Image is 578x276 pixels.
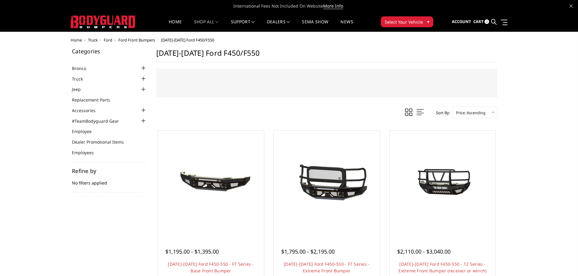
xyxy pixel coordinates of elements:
a: Cart 2 [473,14,489,30]
a: [DATE]-[DATE] Ford F450-550 - FT Series - Base Front Bumper [168,261,254,274]
a: Truck [72,76,90,82]
a: Home [71,37,82,43]
a: Support [231,20,255,32]
a: [DATE]-[DATE] Ford F450-550 - FT Series - Extreme Front Bumper [284,261,370,274]
span: Cart [473,19,484,24]
a: Dealers [267,20,290,32]
a: 2023-2025 Ford F450-550 - FT Series - Extreme Front Bumper 2023-2025 Ford F450-550 - FT Series - ... [275,132,378,235]
span: $2,110.00 - $3,040.00 [397,248,451,255]
a: Accessories [72,107,103,114]
a: #TeamBodyguard Gear [72,118,127,124]
a: SEMA Show [302,20,328,32]
a: 2023-2025 Ford F450-550 - T2 Series - Extreme Front Bumper (receiver or winch) [391,132,494,235]
label: Sort By: [433,108,450,117]
a: Home [169,20,182,32]
a: Jeep [72,86,88,92]
a: Bronco [72,65,94,71]
img: 2023-2025 Ford F450-550 - T2 Series - Extreme Front Bumper (receiver or winch) [394,156,491,211]
a: Employees [72,149,101,156]
span: Select Your Vehicle [385,19,423,25]
a: Replacement Parts [72,97,118,103]
a: Ford [104,37,112,43]
a: Account [452,14,471,30]
h1: [DATE]-[DATE] Ford F450/F550 [156,48,497,62]
span: $1,195.00 - $1,395.00 [165,248,219,255]
span: ▾ [427,18,429,25]
a: Dealer Promotional Items [72,139,131,145]
a: Truck [88,37,98,43]
a: More Info [323,3,343,9]
a: 2023-2025 Ford F450-550 - FT Series - Base Front Bumper [159,132,262,235]
a: Ford Front Bumpers [118,37,155,43]
h5: Refine by [72,168,147,174]
a: shop all [194,20,219,32]
h5: Categories [72,48,147,54]
a: News [340,20,353,32]
a: [DATE]-[DATE] Ford F450-550 - T2 Series - Extreme Front Bumper (receiver or winch) [398,261,486,274]
a: Employee [72,128,99,135]
img: BODYGUARD BUMPERS [71,15,136,28]
span: [DATE]-[DATE] Ford F450/F550 [161,37,214,43]
span: $1,795.00 - $2,195.00 [281,248,335,255]
div: No filters applied [72,168,147,192]
button: Select Your Vehicle [381,16,433,27]
span: 2 [485,19,489,24]
span: Account [452,19,471,24]
img: 2023-2025 Ford F450-550 - FT Series - Base Front Bumper [162,161,259,206]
